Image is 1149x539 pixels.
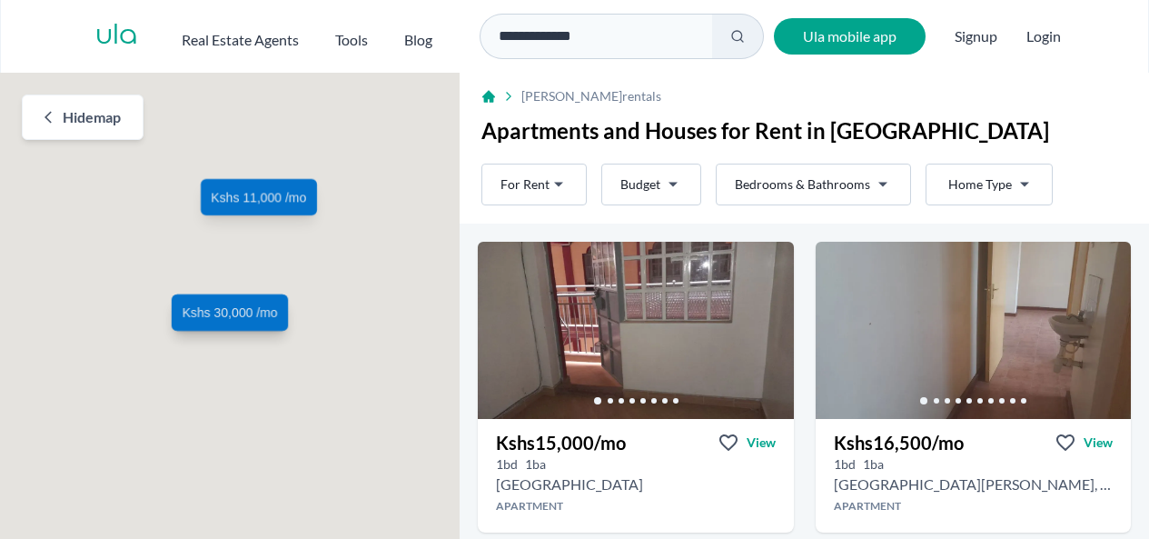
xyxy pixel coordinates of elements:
[496,455,518,474] h5: 1 bedrooms
[500,175,550,194] span: For Rent
[1026,25,1061,47] button: Login
[834,455,856,474] h5: 1 bedrooms
[601,164,701,205] button: Budget
[926,164,1053,205] button: Home Type
[404,22,432,51] a: Blog
[404,29,432,51] h2: Blog
[182,22,299,51] button: Real Estate Agents
[816,419,1132,533] a: Kshs16,500/moViewView property in detail1bd 1ba [GEOGRAPHIC_DATA][PERSON_NAME], [GEOGRAPHIC_DATA]...
[525,455,546,474] h5: 1 bathrooms
[948,175,1012,194] span: Home Type
[481,116,1127,145] h1: Apartments and Houses for Rent in [GEOGRAPHIC_DATA]
[183,304,278,322] span: Kshs 30,000 /mo
[95,20,138,53] a: ula
[834,430,964,455] h3: Kshs 16,500 /mo
[63,106,121,128] span: Hide map
[496,474,643,495] h2: 1 bedroom Apartment for rent in Kahawa Sukari - Kshs 15,000/mo -Kahawa sukari baringo roaid, Bari...
[521,87,661,105] span: [PERSON_NAME] rentals
[182,22,469,51] nav: Main
[834,474,1114,495] h2: 1 bedroom Apartment for rent in Kahawa Sukari - Kshs 16,500/mo -St Francis Training Institute, Ka...
[1084,434,1113,452] span: View
[335,22,368,51] button: Tools
[478,419,794,533] a: Kshs15,000/moViewView property in detail1bd 1ba [GEOGRAPHIC_DATA]Apartment
[735,175,870,194] span: Bedrooms & Bathrooms
[955,18,997,55] span: Signup
[620,175,660,194] span: Budget
[716,164,911,205] button: Bedrooms & Bathrooms
[172,294,288,331] a: Kshs 30,000 /mo
[816,499,1132,514] h4: Apartment
[211,187,306,205] span: Kshs 11,000 /mo
[774,18,926,55] a: Ula mobile app
[496,430,626,455] h3: Kshs 15,000 /mo
[816,242,1132,419] img: 1 bedroom Apartment for rent - Kshs 16,500/mo - in Kahawa Sukari near St Francis Training Institu...
[182,29,299,51] h2: Real Estate Agents
[747,434,776,452] span: View
[481,164,587,205] button: For Rent
[478,242,794,419] img: 1 bedroom Apartment for rent - Kshs 15,000/mo - in Kahawa Sukari along Kahawa sukari baringo roai...
[863,455,884,474] h5: 1 bathrooms
[335,29,368,51] h2: Tools
[478,499,794,514] h4: Apartment
[201,178,317,215] a: Kshs 11,000 /mo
